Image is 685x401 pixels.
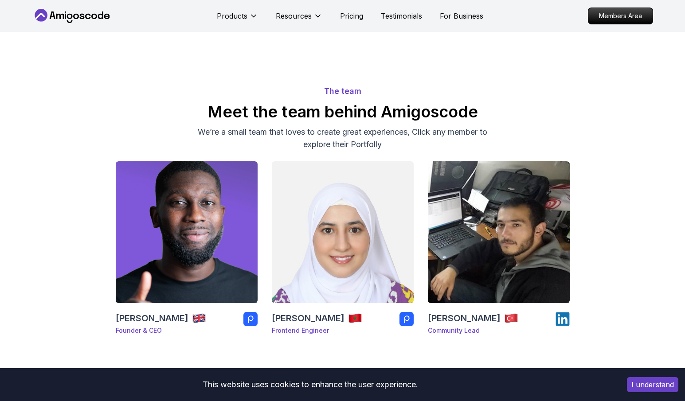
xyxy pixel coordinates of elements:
[504,311,518,325] img: team member country
[381,11,422,21] a: Testimonials
[276,11,312,21] p: Resources
[428,161,570,342] a: Ömer Fadil_team[PERSON_NAME]team member countryCommunity Lead
[440,11,483,21] a: For Business
[116,326,206,335] p: Founder & CEO
[588,8,653,24] a: Members Area
[428,161,570,303] img: Ömer Fadil_team
[627,377,678,392] button: Accept cookies
[217,11,247,21] p: Products
[588,8,653,24] p: Members Area
[272,312,344,324] h3: [PERSON_NAME]
[32,103,653,121] h2: Meet the team behind Amigoscode
[7,375,614,394] div: This website uses cookies to enhance the user experience.
[217,11,258,28] button: Products
[116,161,258,303] img: Nelson Djalo_team
[116,312,188,324] h3: [PERSON_NAME]
[428,326,518,335] p: Community Lead
[192,311,206,325] img: team member country
[272,161,414,303] img: Chaimaa Safi_team
[194,126,492,151] p: We’re a small team that loves to create great experiences, Click any member to explore their Port...
[348,311,362,325] img: team member country
[32,85,653,97] p: The team
[116,161,258,342] a: Nelson Djalo_team[PERSON_NAME]team member countryFounder & CEO
[276,11,322,28] button: Resources
[340,11,363,21] a: Pricing
[428,312,501,324] h3: [PERSON_NAME]
[272,326,362,335] p: Frontend Engineer
[272,161,414,342] a: Chaimaa Safi_team[PERSON_NAME]team member countryFrontend Engineer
